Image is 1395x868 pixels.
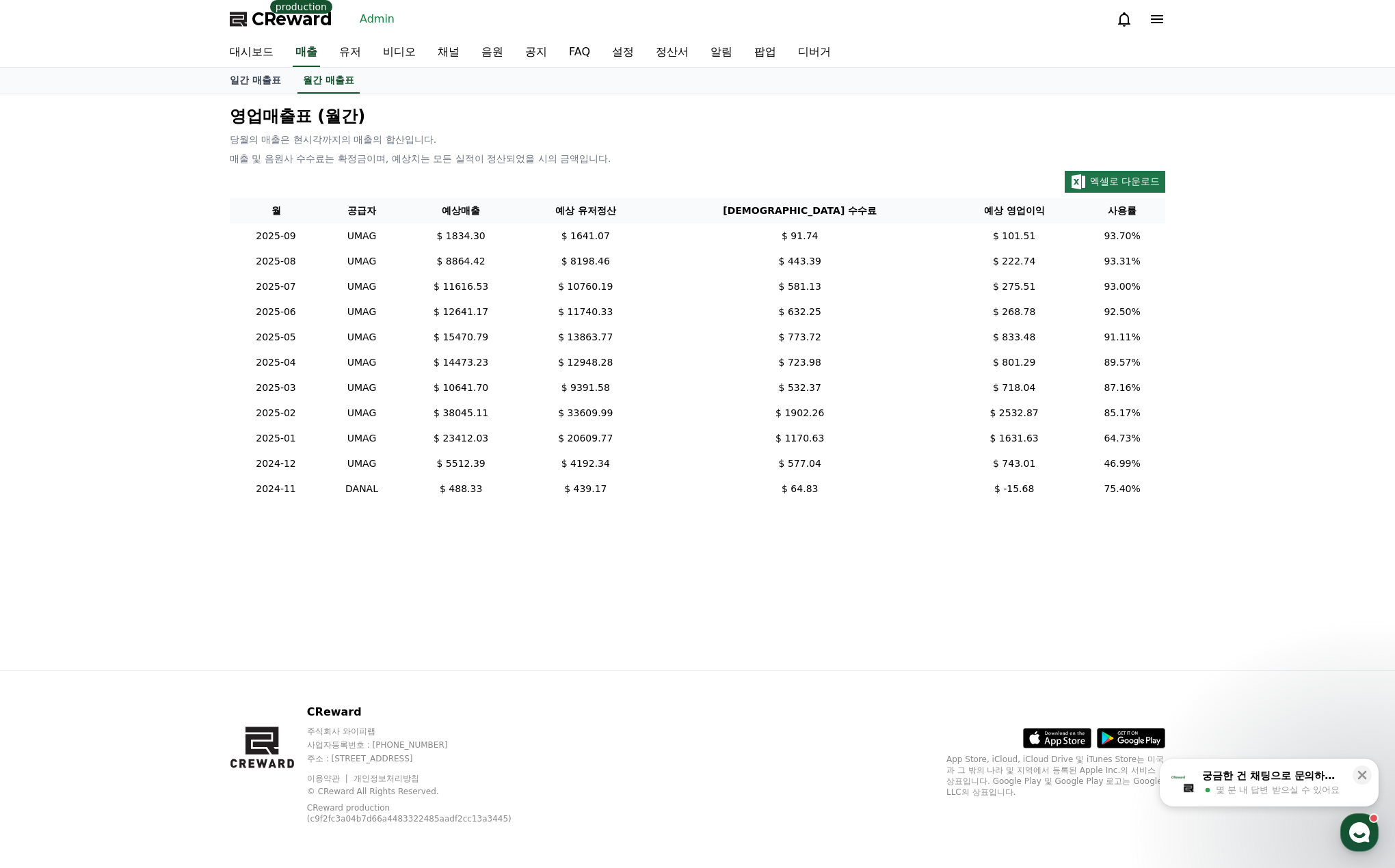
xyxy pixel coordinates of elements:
td: $ 439.17 [520,476,650,502]
td: 2025-06 [230,299,322,325]
p: App Store, iCloud, iCloud Drive 및 iTunes Store는 미국과 그 밖의 나라 및 지역에서 등록된 Apple Inc.의 서비스 상표입니다. Goo... [946,754,1165,798]
td: $ 488.33 [401,476,520,502]
td: $ 2532.87 [949,401,1079,426]
span: 엑셀로 다운로드 [1090,176,1160,187]
td: $ 91.74 [650,223,949,249]
a: CReward [230,8,332,30]
td: UMAG [322,426,401,451]
th: [DEMOGRAPHIC_DATA] 수수료 [650,198,949,223]
td: $ 64.83 [650,476,949,502]
td: $ 23412.03 [401,426,520,451]
td: 93.31% [1079,249,1165,274]
a: 월간 매출표 [297,68,360,94]
td: 2025-04 [230,350,322,375]
a: Admin [354,8,400,30]
td: $ 833.48 [949,325,1079,350]
td: $ 1902.26 [650,401,949,426]
a: 디버거 [787,38,842,67]
td: 89.57% [1079,350,1165,375]
td: $ 101.51 [949,223,1079,249]
td: UMAG [322,350,401,375]
a: FAQ [558,38,601,67]
td: $ 773.72 [650,325,949,350]
td: 75.40% [1079,476,1165,502]
span: CReward [252,8,332,30]
th: 예상 영업이익 [949,198,1079,223]
td: $ 1170.63 [650,426,949,451]
td: $ 577.04 [650,451,949,476]
td: UMAG [322,375,401,401]
a: 매출 [293,38,320,67]
td: UMAG [322,274,401,299]
td: $ 38045.11 [401,401,520,426]
td: 2024-12 [230,451,322,476]
th: 예상매출 [401,198,520,223]
td: UMAG [322,299,401,325]
td: $ -15.68 [949,476,1079,502]
a: 공지 [514,38,558,67]
a: 알림 [700,38,743,67]
td: $ 632.25 [650,299,949,325]
td: $ 12641.17 [401,299,520,325]
td: $ 11740.33 [520,299,650,325]
p: 영업매출표 (월간) [230,105,1165,127]
td: $ 20609.77 [520,426,650,451]
td: $ 11616.53 [401,274,520,299]
td: UMAG [322,325,401,350]
td: 2025-08 [230,249,322,274]
td: $ 275.51 [949,274,1079,299]
p: © CReward All Rights Reserved. [307,786,547,797]
p: 주식회사 와이피랩 [307,726,547,737]
a: 음원 [470,38,514,67]
td: 2025-07 [230,274,322,299]
a: 정산서 [645,38,700,67]
td: $ 1631.63 [949,426,1079,451]
td: $ 10760.19 [520,274,650,299]
a: 대시보드 [219,38,284,67]
td: 2024-11 [230,476,322,502]
a: 개인정보처리방침 [354,774,419,783]
td: 2025-01 [230,426,322,451]
td: UMAG [322,249,401,274]
p: 매출 및 음원사 수수료는 확정금이며, 예상치는 모든 실적이 정산되었을 시의 금액입니다. [230,152,1165,165]
td: $ 1834.30 [401,223,520,249]
td: UMAG [322,451,401,476]
td: $ 5512.39 [401,451,520,476]
td: $ 12948.28 [520,350,650,375]
td: 91.11% [1079,325,1165,350]
td: $ 33609.99 [520,401,650,426]
td: 93.00% [1079,274,1165,299]
a: 설정 [601,38,645,67]
td: $ 443.39 [650,249,949,274]
th: 사용률 [1079,198,1165,223]
p: CReward [307,704,547,720]
td: 46.99% [1079,451,1165,476]
td: UMAG [322,223,401,249]
td: $ 581.13 [650,274,949,299]
td: $ 743.01 [949,451,1079,476]
td: 93.70% [1079,223,1165,249]
a: 일간 매출표 [219,68,292,94]
td: $ 4192.34 [520,451,650,476]
td: $ 268.78 [949,299,1079,325]
a: 비디오 [372,38,427,67]
button: 엑셀로 다운로드 [1065,171,1165,193]
td: $ 8864.42 [401,249,520,274]
td: $ 1641.07 [520,223,650,249]
td: 87.16% [1079,375,1165,401]
p: 당월의 매출은 현시각까지의 매출의 합산입니다. [230,133,1165,146]
a: 채널 [427,38,470,67]
td: UMAG [322,401,401,426]
td: 2025-02 [230,401,322,426]
td: 85.17% [1079,401,1165,426]
a: 이용약관 [307,774,350,783]
td: $ 222.74 [949,249,1079,274]
td: $ 718.04 [949,375,1079,401]
p: 사업자등록번호 : [PHONE_NUMBER] [307,740,547,750]
td: $ 14473.23 [401,350,520,375]
p: CReward production (c9f2fc3a04b7d66a4483322485aadf2cc13a3445) [307,802,526,824]
td: $ 15470.79 [401,325,520,350]
td: $ 801.29 [949,350,1079,375]
th: 예상 유저정산 [520,198,650,223]
td: 64.73% [1079,426,1165,451]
